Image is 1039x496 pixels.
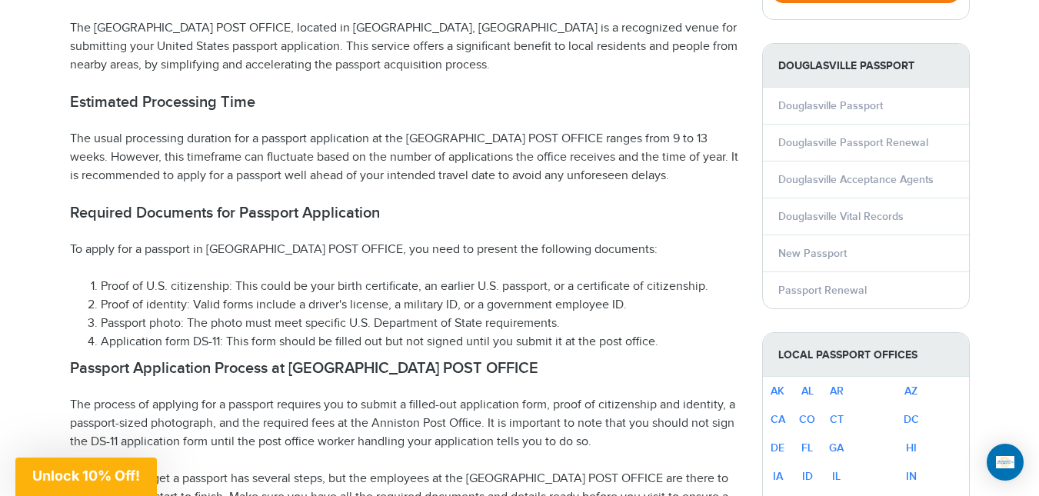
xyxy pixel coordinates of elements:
a: FL [801,441,813,454]
div: Unlock 10% Off! [15,458,157,496]
li: Passport photo: The photo must meet specific U.S. Department of State requirements. [101,315,739,333]
a: Douglasville Passport [778,99,883,112]
li: Application form DS-11: This form should be filled out but not signed until you submit it at the ... [101,333,739,351]
a: ID [802,470,813,483]
a: CA [771,413,785,426]
p: The usual processing duration for a passport application at the [GEOGRAPHIC_DATA] POST OFFICE ran... [70,130,739,185]
a: AZ [904,384,917,398]
a: HI [906,441,917,454]
a: Douglasville Passport Renewal [778,136,928,149]
a: DC [904,413,919,426]
strong: Local Passport Offices [763,333,969,377]
a: IL [832,470,841,483]
a: IA [773,470,783,483]
h2: Passport Application Process at [GEOGRAPHIC_DATA] POST OFFICE [70,359,739,378]
strong: Douglasville Passport [763,44,969,88]
p: To apply for a passport in [GEOGRAPHIC_DATA] POST OFFICE, you need to present the following docum... [70,241,739,259]
a: GA [829,441,844,454]
a: AK [771,384,784,398]
a: CT [830,413,844,426]
a: AL [801,384,814,398]
h2: Required Documents for Passport Application [70,204,739,222]
li: Proof of U.S. citizenship: This could be your birth certificate, an earlier U.S. passport, or a c... [101,278,739,296]
a: DE [771,441,784,454]
a: Douglasville Vital Records [778,210,904,223]
h2: Estimated Processing Time [70,93,739,112]
span: Unlock 10% Off! [32,468,140,484]
div: Open Intercom Messenger [987,444,1024,481]
a: Douglasville Acceptance Agents [778,173,934,186]
a: CO [799,413,815,426]
p: The [GEOGRAPHIC_DATA] POST OFFICE, located in [GEOGRAPHIC_DATA], [GEOGRAPHIC_DATA] is a recognize... [70,19,739,75]
p: The process of applying for a passport requires you to submit a filled-out application form, proo... [70,396,739,451]
a: New Passport [778,247,847,260]
a: IN [906,470,917,483]
a: AR [830,384,844,398]
a: Passport Renewal [778,284,867,297]
li: Proof of identity: Valid forms include a driver's license, a military ID, or a government employe... [101,296,739,315]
